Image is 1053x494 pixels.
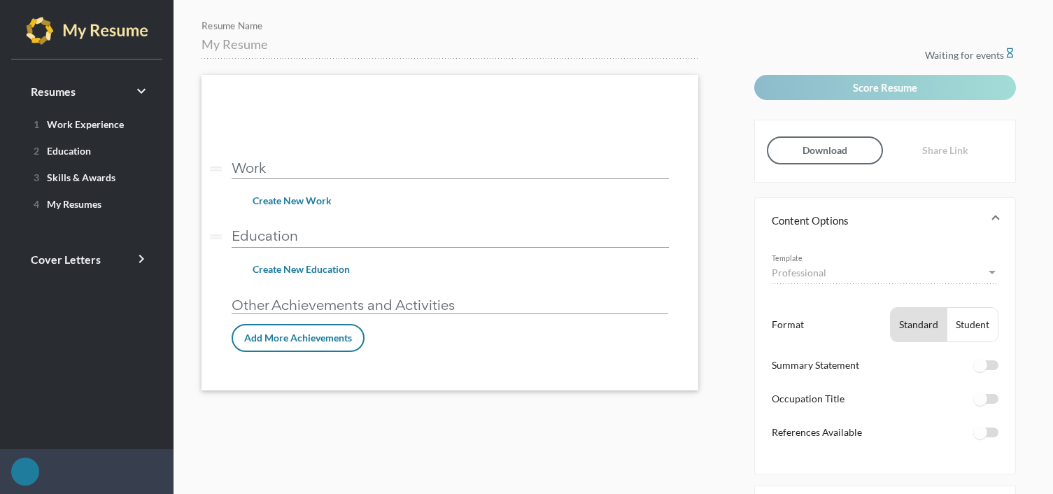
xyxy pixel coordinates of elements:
span: Skills & Awards [28,171,115,183]
li: Summary Statement [772,357,998,386]
span: Cover Letters [31,253,101,266]
li: References Available [772,424,998,453]
div: Content Options [755,243,1015,474]
span: Professional [772,267,826,278]
span: Download [803,144,847,156]
a: 3Skills & Awards [17,166,157,188]
button: Download [767,136,883,164]
button: Create New Work [241,188,343,213]
mat-select: Template [772,265,998,280]
button: Score Resume [754,75,1016,100]
span: Add More Achievements [244,332,352,344]
i: keyboard_arrow_right [133,83,150,99]
span: Share Link [922,144,968,156]
i: drag_handle [207,228,225,246]
a: 1Work Experience [17,113,157,135]
span: Education [28,145,91,157]
span: Score Resume [853,81,917,94]
p: Waiting for events [754,47,1016,64]
span: 3 [34,171,39,183]
span: 4 [34,198,39,210]
span: Create New Education [253,263,350,275]
span: Resumes [31,85,76,98]
span: 2 [34,145,39,157]
button: Share Link [888,136,1003,164]
p: Other Achievements and Activities [232,297,669,314]
button: Standard [891,308,947,341]
i: hourglass_empty [1004,48,1016,59]
input: Resume Name [202,36,698,53]
span: Create New Work [253,195,332,206]
li: Occupation Title [772,390,998,419]
span: 1 [34,118,39,130]
i: drag_handle [207,160,225,178]
li: Format [772,307,998,342]
i: keyboard_arrow_right [133,250,150,267]
button: Student [947,308,998,341]
a: 2Education [17,139,157,162]
button: Add More Achievements [232,324,365,352]
span: Work Experience [28,118,124,130]
img: my-resume-light.png [26,17,148,45]
a: 4My Resumes [17,192,157,215]
mat-panel-title: Content Options [772,213,982,227]
span: My Resumes [28,198,101,210]
mat-expansion-panel-header: Content Options [755,198,1015,243]
button: Create New Education [241,257,361,282]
